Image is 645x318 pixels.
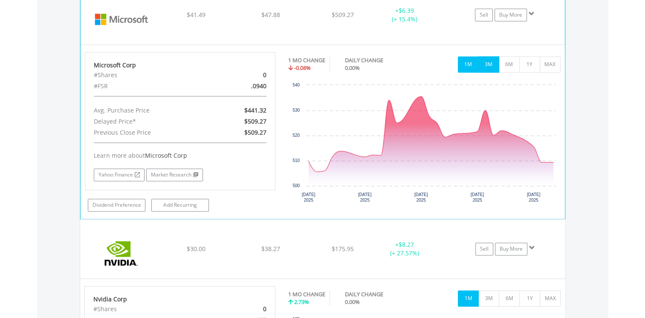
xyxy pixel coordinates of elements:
a: Add Recurring [151,199,209,211]
img: EQU.US.NVDA.png [84,230,158,276]
text: [DATE] 2025 [414,192,428,202]
div: Learn more about [94,151,267,160]
text: [DATE] 2025 [358,192,372,202]
div: Chart. Highcharts interactive chart. [288,81,561,208]
span: $6.39 [398,6,414,14]
div: #Shares [87,69,211,81]
div: 1 MO CHANGE [288,56,325,64]
span: 2.73% [294,298,309,306]
a: Sell [475,243,493,255]
div: 0 [211,304,272,315]
a: Dividend Preference [88,199,145,211]
text: 500 [292,183,300,188]
a: Market Research [146,168,203,181]
svg: Interactive chart [288,81,560,208]
a: Sell [475,9,493,21]
div: 1 MO CHANGE [288,290,325,298]
div: Delayed Price* [87,116,211,127]
div: Previous Close Price [87,127,211,138]
div: Microsoft Corp [94,61,267,69]
span: Microsoft Corp [145,151,187,159]
div: DAILY CHANGE [345,290,413,298]
button: MAX [540,56,561,72]
span: $47.88 [261,11,280,19]
button: 6M [499,290,520,306]
text: [DATE] 2025 [527,192,541,202]
button: 6M [499,56,520,72]
text: 520 [292,133,300,138]
text: 540 [292,83,300,87]
a: Yahoo Finance [94,168,145,181]
span: $175.95 [332,245,354,253]
div: + (+ 27.57%) [373,240,437,257]
div: #Shares [87,304,211,315]
text: [DATE] 2025 [471,192,484,202]
span: 0.00% [345,64,360,72]
a: Buy More [495,243,527,255]
span: $8.27 [399,240,414,249]
span: $41.49 [187,11,205,19]
span: $38.27 [261,245,280,253]
span: 0.00% [345,298,360,306]
div: .0940 [211,81,273,92]
span: $30.00 [186,245,205,253]
div: DAILY CHANGE [345,56,413,64]
button: 3M [478,290,499,306]
span: $509.27 [244,128,266,136]
span: $441.32 [244,106,266,114]
button: 1M [458,290,479,306]
div: 0 [211,69,273,81]
div: Avg. Purchase Price [87,105,211,116]
div: #FSR [87,81,211,92]
div: Nvidia Corp [93,295,266,304]
button: 3M [478,56,499,72]
button: 1Y [519,56,540,72]
button: MAX [540,290,561,306]
text: 510 [292,158,300,163]
text: [DATE] 2025 [302,192,315,202]
button: 1M [458,56,479,72]
span: $509.27 [244,117,266,125]
button: 1Y [519,290,540,306]
span: $509.27 [332,11,354,19]
span: -0.08% [294,64,311,72]
a: Buy More [495,9,527,21]
text: 530 [292,108,300,113]
div: + (+ 15.4%) [372,6,436,23]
